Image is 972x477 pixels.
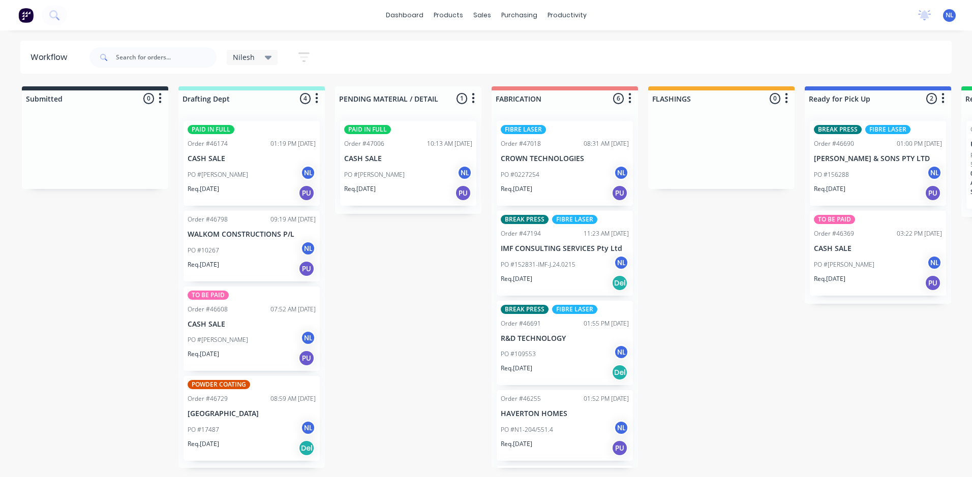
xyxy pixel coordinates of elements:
[927,165,942,180] div: NL
[18,8,34,23] img: Factory
[814,244,942,253] p: CASH SALE
[614,344,629,360] div: NL
[614,165,629,180] div: NL
[188,439,219,449] p: Req. [DATE]
[184,376,320,461] div: POWDER COATINGOrder #4672908:59 AM [DATE][GEOGRAPHIC_DATA]PO #17487NLReq.[DATE]Del
[814,215,855,224] div: TO BE PAID
[814,139,854,148] div: Order #46690
[497,390,633,461] div: Order #4625501:52 PM [DATE]HAVERTON HOMESPO #N1-204/551.4NLReq.[DATE]PU
[865,125,910,134] div: FIBRE LASER
[584,139,629,148] div: 08:31 AM [DATE]
[184,211,320,281] div: Order #4679809:19 AM [DATE]WALKOM CONSTRUCTIONS P/LPO #10267NLReq.[DATE]PU
[810,211,946,296] div: TO BE PAIDOrder #4636903:22 PM [DATE]CASH SALEPO #[PERSON_NAME]NLReq.[DATE]PU
[612,440,628,456] div: PU
[188,246,219,255] p: PO #10267
[612,364,628,380] div: Del
[584,394,629,403] div: 01:52 PM [DATE]
[497,301,633,386] div: BREAK PRESSFIBRE LASEROrder #4669101:55 PM [DATE]R&D TECHNOLOGYPO #109553NLReq.[DATE]Del
[270,215,316,224] div: 09:19 AM [DATE]
[501,364,532,373] p: Req. [DATE]
[501,260,575,269] p: PO #152831-IMF-J.24.0215
[501,305,549,314] div: BREAK PRESS
[184,287,320,371] div: TO BE PAIDOrder #4660807:52 AM [DATE]CASH SALEPO #[PERSON_NAME]NLReq.[DATE]PU
[501,319,541,328] div: Order #46691
[584,319,629,328] div: 01:55 PM [DATE]
[188,125,234,134] div: PAID IN FULL
[270,394,316,403] div: 08:59 AM [DATE]
[927,255,942,270] div: NL
[497,211,633,296] div: BREAK PRESSFIBRE LASEROrder #4719411:23 AM [DATE]IMF CONSULTING SERVICES Pty LtdPO #152831-IMF-J....
[300,420,316,435] div: NL
[814,274,845,283] p: Req. [DATE]
[344,170,405,179] p: PO #[PERSON_NAME]
[344,139,384,148] div: Order #47006
[344,184,376,194] p: Req. [DATE]
[501,139,541,148] div: Order #47018
[455,185,471,201] div: PU
[184,121,320,206] div: PAID IN FULLOrder #4617401:19 PM [DATE]CASH SALEPO #[PERSON_NAME]NLReq.[DATE]PU
[946,11,954,20] span: NL
[457,165,472,180] div: NL
[270,305,316,314] div: 07:52 AM [DATE]
[501,349,536,359] p: PO #109553
[501,154,629,163] p: CROWN TECHNOLOGIES
[298,440,315,456] div: Del
[188,425,219,434] p: PO #17487
[298,261,315,277] div: PU
[300,241,316,256] div: NL
[468,8,496,23] div: sales
[496,8,542,23] div: purchasing
[497,121,633,206] div: FIBRE LASEROrder #4701808:31 AM [DATE]CROWN TECHNOLOGIESPO #0227254NLReq.[DATE]PU
[814,229,854,238] div: Order #46369
[584,229,629,238] div: 11:23 AM [DATE]
[344,154,472,163] p: CASH SALE
[298,350,315,366] div: PU
[501,229,541,238] div: Order #47194
[270,139,316,148] div: 01:19 PM [DATE]
[188,320,316,329] p: CASH SALE
[814,170,849,179] p: PO #156288
[501,439,532,449] p: Req. [DATE]
[925,185,941,201] div: PU
[188,291,229,300] div: TO BE PAID
[344,125,391,134] div: PAID IN FULL
[552,215,597,224] div: FIBRE LASER
[300,330,316,345] div: NL
[814,125,862,134] div: BREAK PRESS
[897,229,942,238] div: 03:22 PM [DATE]
[188,260,219,269] p: Req. [DATE]
[233,52,255,62] span: Nilesh
[501,244,629,253] p: IMF CONSULTING SERVICES Pty Ltd
[381,8,429,23] a: dashboard
[188,394,228,403] div: Order #46729
[188,335,248,344] p: PO #[PERSON_NAME]
[188,305,228,314] div: Order #46608
[612,185,628,201] div: PU
[542,8,592,23] div: productivity
[501,215,549,224] div: BREAK PRESS
[427,139,472,148] div: 10:13 AM [DATE]
[300,165,316,180] div: NL
[814,184,845,194] p: Req. [DATE]
[188,215,228,224] div: Order #46798
[814,154,942,163] p: [PERSON_NAME] & SONS PTY LTD
[116,47,217,68] input: Search for orders...
[925,275,941,291] div: PU
[188,380,250,389] div: POWDER COATING
[552,305,597,314] div: FIBRE LASER
[188,154,316,163] p: CASH SALE
[810,121,946,206] div: BREAK PRESSFIBRE LASEROrder #4669001:00 PM [DATE][PERSON_NAME] & SONS PTY LTDPO #156288NLReq.[DAT...
[340,121,476,206] div: PAID IN FULLOrder #4700610:13 AM [DATE]CASH SALEPO #[PERSON_NAME]NLReq.[DATE]PU
[429,8,468,23] div: products
[612,275,628,291] div: Del
[188,230,316,239] p: WALKOM CONSTRUCTIONS P/L
[614,255,629,270] div: NL
[188,349,219,359] p: Req. [DATE]
[501,394,541,403] div: Order #46255
[814,260,874,269] p: PO #[PERSON_NAME]
[188,184,219,194] p: Req. [DATE]
[501,170,539,179] p: PO #0227254
[501,184,532,194] p: Req. [DATE]
[501,425,553,434] p: PO #N1-204/551.4
[501,409,629,418] p: HAVERTON HOMES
